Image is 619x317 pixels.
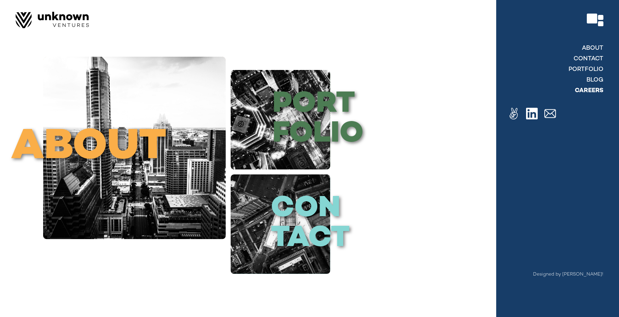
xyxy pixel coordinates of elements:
[569,66,603,74] a: Portfolio
[16,12,89,28] img: Image of Unknown Ventures Logo.
[508,108,519,119] img: Image of the AngelList logo
[575,87,603,95] a: Careers
[544,108,556,119] img: Image of a white email logo
[582,44,603,52] a: About
[586,76,603,84] a: blog
[574,55,603,63] a: contact
[526,108,538,119] img: Image of a Linkedin logo
[533,271,603,278] a: Designed by [PERSON_NAME]!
